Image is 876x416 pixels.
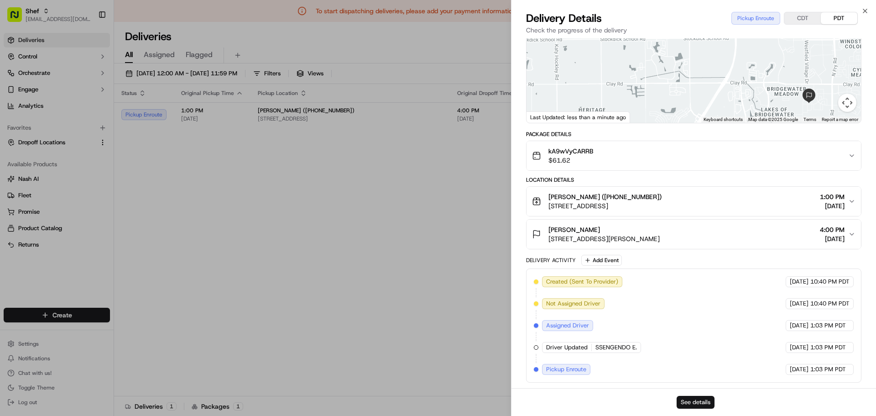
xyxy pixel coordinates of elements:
p: Welcome 👋 [9,37,166,51]
button: Keyboard shortcuts [704,116,743,123]
span: [STREET_ADDRESS] [548,201,662,211]
a: Open this area in Google Maps (opens a new window) [529,111,559,123]
span: Assigned Driver [546,321,589,330]
span: Delivery Details [526,11,602,26]
span: 1:03 PM PDT [810,321,846,330]
span: [DATE] [790,300,808,308]
div: Last Updated: less than a minute ago [527,111,630,123]
span: 10:40 PM PDT [810,300,850,308]
img: 8571987876998_91fb9ceb93ad5c398215_72.jpg [19,87,36,104]
div: Start new chat [41,87,150,96]
a: 💻API Documentation [73,176,150,192]
img: Nash [9,9,27,27]
p: Check the progress of the delivery [526,26,861,35]
span: [DATE] [71,142,89,149]
button: Add Event [581,255,622,266]
span: 4:00 PM [820,225,845,234]
span: 1:00 PM [820,192,845,201]
span: [DATE] [790,343,808,352]
div: 💻 [77,180,84,188]
button: See all [141,117,166,128]
div: Past conversations [9,119,61,126]
span: Pickup Enroute [546,365,586,374]
span: Shef Support [28,142,64,149]
button: PDT [821,12,857,24]
span: [STREET_ADDRESS][PERSON_NAME] [548,234,660,243]
span: Not Assigned Driver [546,300,600,308]
span: [DATE] [820,234,845,243]
span: • [66,142,69,149]
button: See details [677,396,714,409]
div: Location Details [526,176,861,184]
span: [PERSON_NAME] [548,225,600,234]
span: [PERSON_NAME] ([PHONE_NUMBER]) [548,192,662,201]
a: Powered byPylon [64,201,110,209]
span: SSENGENDO E. [595,343,637,352]
span: 10:40 PM PDT [810,278,850,286]
span: Driver Updated [546,343,588,352]
span: Map data ©2025 Google [748,117,798,122]
input: Got a question? Start typing here... [24,59,164,68]
button: Start new chat [155,90,166,101]
span: Pylon [91,202,110,209]
span: 1:03 PM PDT [810,365,846,374]
button: CDT [784,12,821,24]
a: Terms (opens in new tab) [803,117,816,122]
span: $61.62 [548,156,593,165]
button: Map camera controls [838,94,856,112]
div: Package Details [526,131,861,138]
img: 1736555255976-a54dd68f-1ca7-489b-9aae-adbdc363a1c4 [9,87,26,104]
span: [DATE] [790,278,808,286]
span: [DATE] [820,201,845,211]
a: Report a map error [822,117,858,122]
span: API Documentation [86,179,146,189]
span: Created (Sent To Provider) [546,278,618,286]
div: 📗 [9,180,16,188]
span: kA9wVyCARRB [548,147,593,156]
div: We're available if you need us! [41,96,125,104]
a: 📗Knowledge Base [5,176,73,192]
button: [PERSON_NAME] ([PHONE_NUMBER])[STREET_ADDRESS]1:00 PM[DATE] [527,187,861,216]
button: kA9wVyCARRB$61.62 [527,141,861,170]
span: [DATE] [790,321,808,330]
span: Knowledge Base [18,179,70,189]
button: [PERSON_NAME][STREET_ADDRESS][PERSON_NAME]4:00 PM[DATE] [527,220,861,249]
img: Google [529,111,559,123]
span: [DATE] [790,365,808,374]
div: Delivery Activity [526,257,576,264]
span: 1:03 PM PDT [810,343,846,352]
img: Shef Support [9,133,24,147]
